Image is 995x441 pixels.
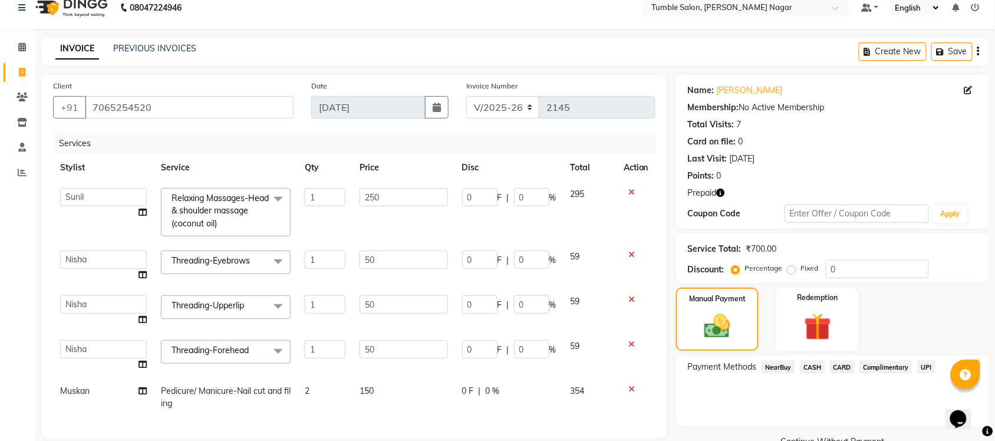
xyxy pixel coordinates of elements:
span: Complimentary [859,360,912,374]
span: CARD [830,360,855,374]
label: Fixed [801,263,819,274]
span: Payment Methods [688,361,757,373]
div: Membership: [688,101,739,114]
span: F [497,344,502,356]
label: Redemption [798,292,838,303]
div: ₹700.00 [746,243,777,255]
span: UPI [917,360,935,374]
button: Apply [934,205,967,223]
div: Discount: [688,264,724,276]
a: x [250,255,255,266]
label: Invoice Number [466,81,518,91]
a: x [244,300,249,311]
div: Coupon Code [688,208,785,220]
a: INVOICE [55,38,99,60]
span: Threading-Upperlip [172,300,244,311]
span: % [549,254,556,266]
button: Create New [859,42,927,61]
th: Price [352,154,454,181]
div: 0 [739,136,743,148]
input: Enter Offer / Coupon Code [785,205,929,223]
span: Threading-Eyebrows [172,255,250,266]
span: | [479,385,481,397]
span: 0 F [462,385,474,397]
div: Name: [688,84,714,97]
div: Last Visit: [688,153,727,165]
img: _cash.svg [696,311,739,341]
label: Percentage [745,263,783,274]
span: | [507,254,509,266]
div: 7 [737,119,742,131]
label: Manual Payment [689,294,746,304]
span: 59 [571,251,580,262]
span: F [497,192,502,204]
div: Card on file: [688,136,736,148]
span: | [507,299,509,311]
div: Services [54,133,664,154]
div: Total Visits: [688,119,734,131]
th: Total [564,154,617,181]
th: Qty [298,154,352,181]
div: [DATE] [730,153,755,165]
span: CASH [800,360,825,374]
span: % [549,344,556,356]
div: Points: [688,170,714,182]
iframe: chat widget [945,394,983,429]
span: | [507,344,509,356]
th: Action [617,154,655,181]
span: % [549,299,556,311]
th: Service [154,154,298,181]
span: Prepaid [688,187,717,199]
a: x [217,218,222,229]
th: Disc [455,154,564,181]
span: Threading-Forehead [172,345,249,356]
span: | [507,192,509,204]
span: 59 [571,341,580,351]
button: +91 [53,96,86,119]
a: [PERSON_NAME] [717,84,783,97]
label: Client [53,81,72,91]
span: 2 [305,386,309,396]
span: Pedicure/ Manicure-Nail cut and filing [161,386,291,409]
span: 0 % [486,385,500,397]
div: 0 [717,170,721,182]
a: x [249,345,254,356]
span: Muskan [60,386,90,396]
label: Date [311,81,327,91]
input: Search by Name/Mobile/Email/Code [85,96,294,119]
th: Stylist [53,154,154,181]
div: No Active Membership [688,101,977,114]
span: 354 [571,386,585,396]
span: F [497,299,502,311]
span: % [549,192,556,204]
img: _gift.svg [796,310,840,344]
span: 150 [360,386,374,396]
span: 295 [571,189,585,199]
span: Relaxing Massages-Head & shoulder massage (coconut oil) [172,193,269,229]
span: F [497,254,502,266]
span: NearBuy [762,360,795,374]
button: Save [931,42,973,61]
span: 59 [571,296,580,307]
div: Service Total: [688,243,742,255]
a: PREVIOUS INVOICES [113,43,196,54]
